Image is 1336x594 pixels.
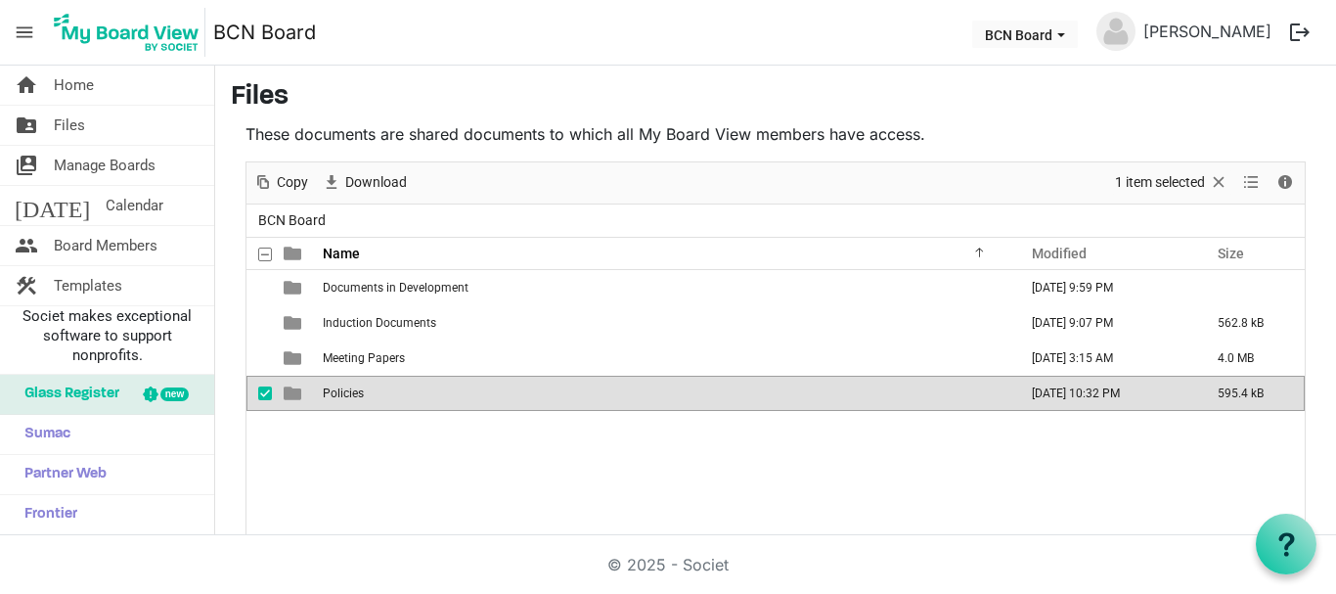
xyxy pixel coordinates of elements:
td: Induction Documents is template cell column header Name [317,305,1011,341]
span: Partner Web [15,455,107,494]
span: Files [54,106,85,145]
span: construction [15,266,38,305]
span: Copy [275,170,310,195]
p: These documents are shared documents to which all My Board View members have access. [245,122,1306,146]
span: Policies [323,387,364,400]
div: Download [315,162,414,204]
span: Calendar [106,186,163,225]
td: 595.4 kB is template cell column header Size [1197,376,1305,411]
span: Download [343,170,409,195]
a: © 2025 - Societ [607,555,729,574]
span: switch_account [15,146,38,185]
td: Policies is template cell column header Name [317,376,1011,411]
span: BCN Board [254,208,330,233]
span: Sumac [15,415,70,454]
div: Clear selection [1108,162,1235,204]
button: Download [319,170,411,195]
div: View [1235,162,1269,204]
a: BCN Board [213,13,316,52]
td: checkbox [246,270,272,305]
button: View dropdownbutton [1239,170,1263,195]
span: 1 item selected [1113,170,1207,195]
td: is template cell column header type [272,341,317,376]
span: Documents in Development [323,281,468,295]
span: Home [54,66,94,105]
div: new [160,388,189,401]
img: My Board View Logo [48,8,205,57]
td: 4.0 MB is template cell column header Size [1197,341,1305,376]
td: is template cell column header type [272,376,317,411]
span: menu [6,14,43,51]
span: Size [1218,246,1244,261]
td: 562.8 kB is template cell column header Size [1197,305,1305,341]
td: September 15, 2025 9:59 PM column header Modified [1011,270,1197,305]
span: Modified [1032,246,1087,261]
td: is template cell column header type [272,270,317,305]
div: Copy [246,162,315,204]
h3: Files [231,81,1320,114]
span: home [15,66,38,105]
td: September 18, 2025 3:15 AM column header Modified [1011,341,1197,376]
td: is template cell column header type [272,305,317,341]
button: Selection [1112,170,1232,195]
span: Meeting Papers [323,351,405,365]
td: is template cell column header Size [1197,270,1305,305]
td: September 15, 2025 10:32 PM column header Modified [1011,376,1197,411]
img: no-profile-picture.svg [1096,12,1136,51]
a: My Board View Logo [48,8,213,57]
a: [PERSON_NAME] [1136,12,1279,51]
span: folder_shared [15,106,38,145]
span: Name [323,246,360,261]
span: Board Members [54,226,157,265]
div: Details [1269,162,1302,204]
span: Frontier [15,495,77,534]
span: Induction Documents [323,316,436,330]
td: September 16, 2025 9:07 PM column header Modified [1011,305,1197,341]
button: BCN Board dropdownbutton [972,21,1078,48]
td: checkbox [246,341,272,376]
span: Manage Boards [54,146,156,185]
span: Glass Register [15,375,119,414]
span: people [15,226,38,265]
span: Societ makes exceptional software to support nonprofits. [9,306,205,365]
td: checkbox [246,376,272,411]
span: [DATE] [15,186,90,225]
button: Details [1272,170,1299,195]
button: Copy [250,170,312,195]
td: Documents in Development is template cell column header Name [317,270,1011,305]
td: checkbox [246,305,272,341]
button: logout [1279,12,1320,53]
td: Meeting Papers is template cell column header Name [317,341,1011,376]
span: Templates [54,266,122,305]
